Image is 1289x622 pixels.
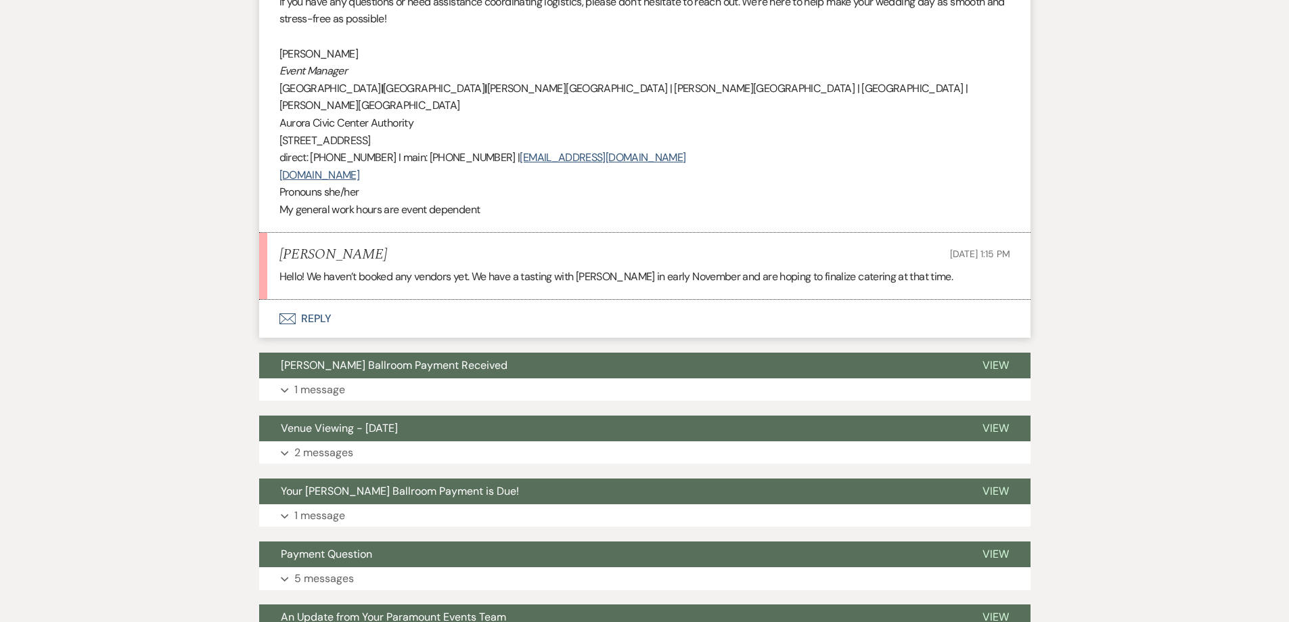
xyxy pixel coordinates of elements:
span: [GEOGRAPHIC_DATA] [279,81,381,95]
button: Your [PERSON_NAME] Ballroom Payment is Due! [259,479,961,504]
span: View [982,358,1009,372]
strong: | [484,81,487,95]
a: [DOMAIN_NAME] [279,168,360,182]
button: 5 messages [259,567,1031,590]
p: 2 messages [294,444,353,462]
span: direct: [PHONE_NUMBER] I main: [PHONE_NUMBER] | [279,150,520,164]
em: Event Manager [279,64,348,78]
strong: | [381,81,383,95]
button: View [961,541,1031,567]
span: [DATE] 1:15 PM [950,248,1010,260]
button: 2 messages [259,441,1031,464]
h5: [PERSON_NAME] [279,246,387,263]
span: View [982,421,1009,435]
button: Payment Question [259,541,961,567]
button: Reply [259,300,1031,338]
span: Aurora Civic Center Authority [279,116,413,130]
p: 5 messages [294,570,354,587]
span: View [982,484,1009,498]
span: Your [PERSON_NAME] Ballroom Payment is Due! [281,484,519,498]
span: Payment Question [281,547,372,561]
span: My general work hours are event dependent [279,202,480,217]
button: View [961,353,1031,378]
span: [GEOGRAPHIC_DATA] [383,81,484,95]
button: Venue Viewing - [DATE] [259,416,961,441]
p: Hello! We haven’t booked any vendors yet. We have a tasting with [PERSON_NAME] in early November ... [279,268,1010,286]
span: [STREET_ADDRESS] [279,133,371,148]
p: 1 message [294,507,345,525]
span: View [982,547,1009,561]
button: View [961,416,1031,441]
p: 1 message [294,381,345,399]
span: [PERSON_NAME] Ballroom Payment Received [281,358,507,372]
span: [PERSON_NAME] [279,47,359,61]
span: Venue Viewing - [DATE] [281,421,398,435]
button: 1 message [259,504,1031,527]
span: Pronouns she/her [279,185,359,199]
button: [PERSON_NAME] Ballroom Payment Received [259,353,961,378]
span: [PERSON_NAME][GEOGRAPHIC_DATA] | [PERSON_NAME][GEOGRAPHIC_DATA] | [GEOGRAPHIC_DATA] | [PERSON_NAM... [279,81,968,113]
button: 1 message [259,378,1031,401]
button: View [961,479,1031,504]
a: [EMAIL_ADDRESS][DOMAIN_NAME] [520,150,685,164]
